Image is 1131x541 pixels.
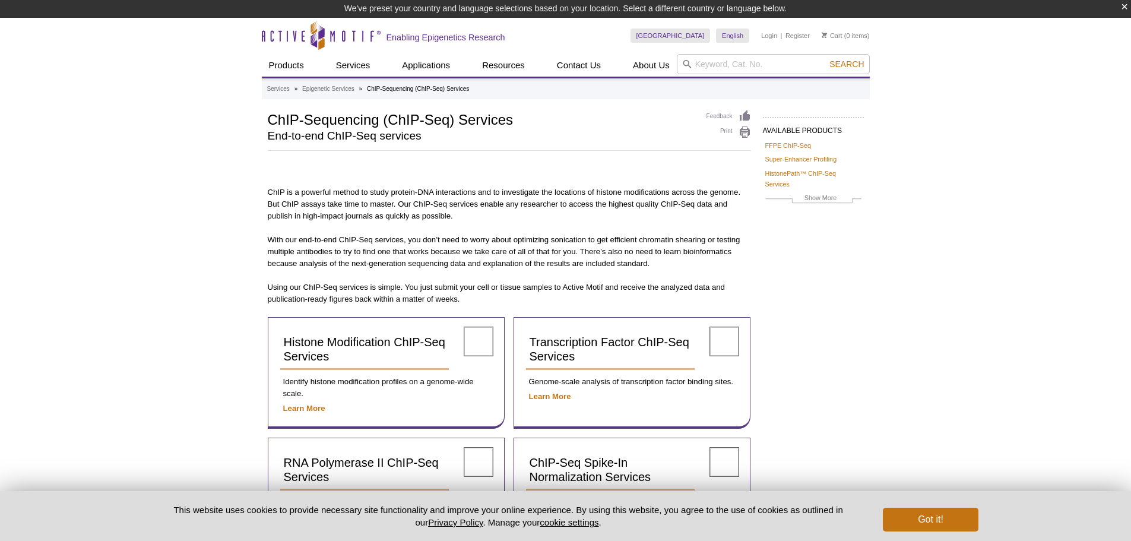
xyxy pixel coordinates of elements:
a: English [716,29,749,43]
li: » [359,86,363,92]
img: histone modification ChIP-Seq [464,327,493,356]
a: Contact Us [550,54,608,77]
a: Learn More [529,392,571,401]
a: Learn More [283,404,325,413]
a: Resources [475,54,532,77]
button: cookie settings [540,517,598,527]
span: Histone Modification ChIP-Seq Services [284,336,445,363]
p: ChIP is a powerful method to study protein-DNA interactions and to investigate the locations of h... [268,186,751,222]
p: Genome-scale analysis of transcription factor binding sites. [526,376,738,388]
button: Search [826,59,867,69]
a: Services [329,54,378,77]
p: Using our ChIP-Seq services is simple. You just submit your cell or tissue samples to Active Moti... [268,281,751,305]
p: Identify histone modification profiles on a genome-wide scale. [280,376,492,400]
span: ChIP-Seq Spike-In Normalization Services [530,456,651,483]
span: Transcription Factor ChIP-Seq Services [530,336,689,363]
input: Keyword, Cat. No. [677,54,870,74]
a: Epigenetic Services [302,84,354,94]
p: This website uses cookies to provide necessary site functionality and improve your online experie... [153,504,864,529]
button: Got it! [883,508,978,531]
span: RNA Polymerase II ChIP-Seq Services [284,456,439,483]
span: Search [829,59,864,69]
a: Print [707,126,751,139]
a: Feedback [707,110,751,123]
li: » [294,86,298,92]
img: Your Cart [822,32,827,38]
a: HistonePath™ ChIP-Seq Services [765,168,861,189]
a: Products [262,54,311,77]
img: ChIP-Seq spike-in normalization [709,447,739,477]
a: Super-Enhancer Profiling [765,154,837,164]
img: transcription factor ChIP-Seq [709,327,739,356]
a: Histone Modification ChIP-Seq Services [280,330,449,370]
a: About Us [626,54,677,77]
a: Services [267,84,290,94]
h1: ChIP-Sequencing (ChIP-Seq) Services [268,110,695,128]
h2: AVAILABLE PRODUCTS [763,117,864,138]
a: Show More [765,192,861,206]
a: Cart [822,31,842,40]
a: Transcription Factor ChIP-Seq Services [526,330,695,370]
a: FFPE ChIP-Seq [765,140,811,151]
img: RNA pol II ChIP-Seq [464,447,493,477]
li: | [781,29,782,43]
a: Privacy Policy [428,517,483,527]
a: [GEOGRAPHIC_DATA] [631,29,711,43]
p: With our end-to-end ChIP-Seq services, you don’t need to worry about optimizing sonication to get... [268,234,751,270]
a: Login [761,31,777,40]
a: Applications [395,54,457,77]
h2: Enabling Epigenetics Research [386,32,505,43]
a: ChIP-Seq Spike-In Normalization Services [526,450,695,491]
li: ChIP-Sequencing (ChIP-Seq) Services [367,86,469,92]
h2: End-to-end ChIP-Seq services [268,131,695,141]
a: RNA Polymerase II ChIP-Seq Services [280,450,449,491]
a: Register [785,31,810,40]
li: (0 items) [822,29,870,43]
